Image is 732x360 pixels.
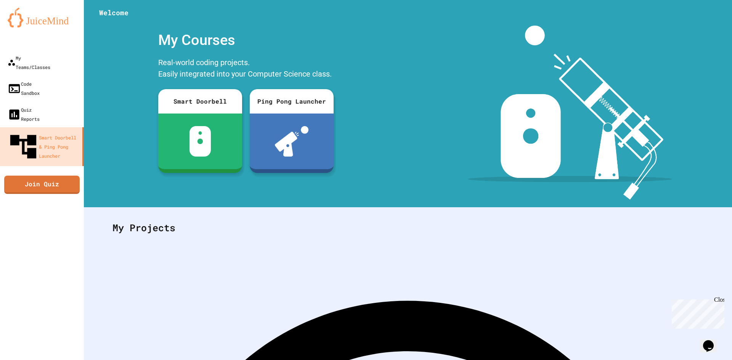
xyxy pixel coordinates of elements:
[105,213,711,243] div: My Projects
[158,89,242,114] div: Smart Doorbell
[700,330,724,352] iframe: chat widget
[275,126,309,157] img: ppl-with-ball.png
[8,79,40,98] div: Code Sandbox
[154,55,337,83] div: Real-world coding projects. Easily integrated into your Computer Science class.
[4,176,80,194] a: Join Quiz
[468,26,672,200] img: banner-image-my-projects.png
[8,53,50,72] div: My Teams/Classes
[250,89,334,114] div: Ping Pong Launcher
[154,26,337,55] div: My Courses
[3,3,53,48] div: Chat with us now!Close
[8,131,79,162] div: Smart Doorbell & Ping Pong Launcher
[669,296,724,329] iframe: chat widget
[8,105,40,123] div: Quiz Reports
[8,8,76,27] img: logo-orange.svg
[189,126,211,157] img: sdb-white.svg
